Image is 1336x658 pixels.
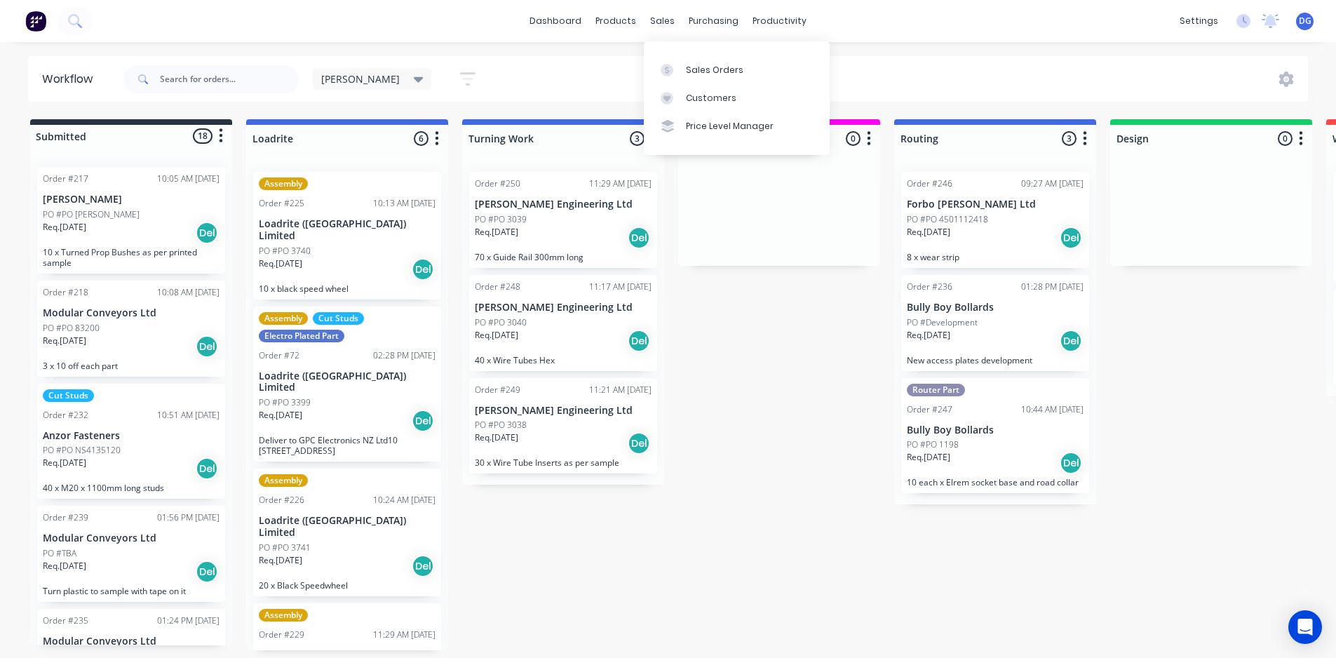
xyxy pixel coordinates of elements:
div: Del [196,222,218,244]
p: Req. [DATE] [43,560,86,572]
span: DG [1299,15,1311,27]
p: Turn plastic to sample with tape on it [43,586,220,596]
div: Router Part [907,384,965,396]
div: 11:17 AM [DATE] [589,281,652,293]
p: Req. [DATE] [259,409,302,422]
div: 11:29 AM [DATE] [373,629,436,641]
div: Order #225 [259,197,304,210]
p: [PERSON_NAME] Engineering Ltd [475,405,652,417]
p: PO #Development [907,316,978,329]
div: Del [412,258,434,281]
div: Order #229 [259,629,304,641]
div: 10:51 AM [DATE] [157,409,220,422]
p: Modular Conveyors Ltd [43,636,220,647]
div: Del [628,330,650,352]
p: Req. [DATE] [907,329,950,342]
p: Req. [DATE] [907,451,950,464]
p: Modular Conveyors Ltd [43,532,220,544]
p: Anzor Fasteners [43,430,220,442]
div: Electro Plated Part [259,330,344,342]
div: purchasing [682,11,745,32]
p: 10 x Turned Prop Bushes as per printed sample [43,247,220,268]
p: 10 each x Elrem socket base and road collar [907,477,1084,488]
p: Req. [DATE] [259,257,302,270]
p: 40 x M20 x 1100mm long studs [43,483,220,493]
div: AssemblyOrder #22510:13 AM [DATE]Loadrite ([GEOGRAPHIC_DATA]) LimitedPO #PO 3740Req.[DATE]Del10 x... [253,172,441,300]
input: Search for orders... [160,65,299,93]
div: Del [196,560,218,583]
p: 30 x Wire Tube Inserts as per sample [475,457,652,468]
p: 20 x Black Speedwheel [259,580,436,591]
p: Loadrite ([GEOGRAPHIC_DATA]) Limited [259,218,436,242]
img: Factory [25,11,46,32]
div: 10:08 AM [DATE] [157,286,220,299]
div: Router PartOrder #24710:44 AM [DATE]Bully Boy BollardsPO #PO 1198Req.[DATE]Del10 each x Elrem soc... [901,378,1089,494]
div: Order #24609:27 AM [DATE]Forbo [PERSON_NAME] LtdPO #PO 4501112418Req.[DATE]Del8 x wear strip [901,172,1089,268]
p: Loadrite ([GEOGRAPHIC_DATA]) Limited [259,515,436,539]
div: 01:56 PM [DATE] [157,511,220,524]
div: AssemblyCut StudsElectro Plated PartOrder #7202:28 PM [DATE]Loadrite ([GEOGRAPHIC_DATA]) LimitedP... [253,307,441,462]
p: PO #PO 3040 [475,316,527,329]
p: [PERSON_NAME] [43,194,220,206]
div: Order #249 [475,384,520,396]
div: Assembly [259,474,308,487]
div: Del [1060,227,1082,249]
p: PO #PO 3039 [475,213,527,226]
p: PO #PO [PERSON_NAME] [43,208,140,221]
p: New access plates development [907,355,1084,365]
p: Req. [DATE] [475,431,518,444]
div: Cut Studs [313,312,364,325]
div: Cut Studs [43,389,94,402]
div: Del [1060,452,1082,474]
div: Sales Orders [686,64,743,76]
div: Order #247 [907,403,952,416]
div: 02:28 PM [DATE] [373,349,436,362]
p: Req. [DATE] [43,335,86,347]
div: Assembly [259,609,308,622]
div: AssemblyOrder #22610:24 AM [DATE]Loadrite ([GEOGRAPHIC_DATA]) LimitedPO #PO 3741Req.[DATE]Del20 x... [253,469,441,596]
p: PO #PO 4501112418 [907,213,988,226]
div: Order #25011:29 AM [DATE][PERSON_NAME] Engineering LtdPO #PO 3039Req.[DATE]Del70 x Guide Rail 300... [469,172,657,268]
div: 01:24 PM [DATE] [157,615,220,627]
div: Order #239 [43,511,88,524]
div: Order #72 [259,349,299,362]
div: Order #250 [475,177,520,190]
div: Del [628,227,650,249]
div: Del [1060,330,1082,352]
p: 8 x wear strip [907,252,1084,262]
p: Req. [DATE] [43,457,86,469]
p: PO #PO 3399 [259,396,311,409]
div: Del [412,410,434,432]
div: 11:29 AM [DATE] [589,177,652,190]
div: productivity [745,11,814,32]
p: Deliver to GPC Electronics NZ Ltd10 [STREET_ADDRESS] [259,435,436,456]
div: products [588,11,643,32]
div: Price Level Manager [686,120,774,133]
p: Modular Conveyors Ltd [43,307,220,319]
p: Req. [DATE] [259,554,302,567]
a: Price Level Manager [644,112,830,140]
div: 10:13 AM [DATE] [373,197,436,210]
div: Order #23901:56 PM [DATE]Modular Conveyors LtdPO #TBAReq.[DATE]DelTurn plastic to sample with tap... [37,506,225,602]
p: Req. [DATE] [475,329,518,342]
a: Sales Orders [644,55,830,83]
div: Del [628,432,650,455]
div: Assembly [259,177,308,190]
div: 10:44 AM [DATE] [1021,403,1084,416]
div: Order #21810:08 AM [DATE]Modular Conveyors LtdPO #PO 83200Req.[DATE]Del3 x 10 off each part [37,281,225,377]
div: Order #236 [907,281,952,293]
div: Del [196,335,218,358]
div: Cut StudsOrder #23210:51 AM [DATE]Anzor FastenersPO #PO NS4135120Req.[DATE]Del40 x M20 x 1100mm l... [37,384,225,499]
div: Order #246 [907,177,952,190]
div: Open Intercom Messenger [1288,610,1322,644]
div: sales [643,11,682,32]
p: PO #PO NS4135120 [43,444,121,457]
p: 40 x Wire Tubes Hex [475,355,652,365]
p: [PERSON_NAME] Engineering Ltd [475,302,652,314]
div: Order #24911:21 AM [DATE][PERSON_NAME] Engineering LtdPO #PO 3038Req.[DATE]Del30 x Wire Tube Inse... [469,378,657,474]
div: Order #21710:05 AM [DATE][PERSON_NAME]PO #PO [PERSON_NAME]Req.[DATE]Del10 x Turned Prop Bushes as... [37,167,225,274]
a: dashboard [522,11,588,32]
p: 3 x 10 off each part [43,361,220,371]
div: 10:05 AM [DATE] [157,173,220,185]
span: [PERSON_NAME] [321,72,400,86]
